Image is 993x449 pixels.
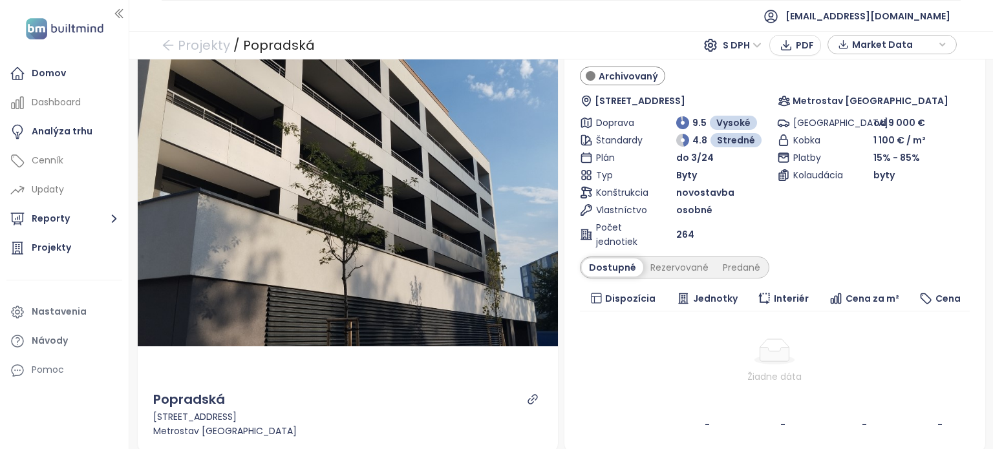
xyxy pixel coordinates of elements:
span: Cena za m² [846,291,899,306]
span: 264 [676,227,694,242]
div: Rezervované [643,258,716,277]
a: Dashboard [6,90,122,116]
span: osobné [676,203,712,217]
span: Štandardy [596,133,644,147]
span: Stredné [717,133,755,147]
div: Žiadne dáta [585,370,965,384]
span: S DPH [723,36,762,55]
span: Market Data [852,35,935,54]
span: Konštrukcia [596,185,644,200]
div: Dashboard [32,94,81,110]
span: [EMAIL_ADDRESS][DOMAIN_NAME] [785,1,950,32]
a: Domov [6,61,122,87]
span: Interiér [774,291,809,306]
div: Pomoc [32,362,64,378]
a: link [527,393,539,405]
div: Predané [716,258,767,277]
img: logo [22,16,107,42]
span: Typ [596,168,644,182]
span: Metrostav [GEOGRAPHIC_DATA] [793,94,948,108]
span: Archivovaný [599,69,658,83]
span: Cena [935,291,961,306]
a: arrow-left Projekty [162,34,230,57]
span: Doprava [596,116,644,130]
div: Metrostav [GEOGRAPHIC_DATA] [153,424,543,438]
div: Návody [32,333,68,349]
div: Updaty [32,182,64,198]
span: [STREET_ADDRESS] [595,94,685,108]
button: PDF [769,35,821,56]
span: Počet jednotiek [596,220,644,249]
div: Nastavenia [32,304,87,320]
span: Vysoké [716,116,751,130]
a: Analýza trhu [6,119,122,145]
div: Projekty [32,240,71,256]
div: Popradská [243,34,315,57]
div: Domov [32,65,66,81]
span: Jednotky [693,291,738,306]
span: novostavba [676,185,734,200]
a: Cenník [6,148,122,174]
span: 15% - 85% [873,151,920,164]
span: Byty [676,168,697,182]
span: byty [873,168,895,182]
b: - [705,418,710,431]
button: Reporty [6,206,122,232]
span: 1 100 € / m² [873,133,926,147]
div: Popradská [153,390,225,410]
div: / [233,34,240,57]
span: [GEOGRAPHIC_DATA] [793,116,841,130]
div: Analýza trhu [32,123,92,140]
b: - [862,418,867,431]
a: Projekty [6,235,122,261]
div: Cenník [32,152,63,169]
b: - [780,418,785,431]
span: od 9 000 € [873,116,925,129]
div: button [835,35,950,54]
a: Updaty [6,177,122,203]
span: do 3/24 [676,151,714,165]
span: 4.8 [692,133,707,147]
span: arrow-left [162,39,175,52]
b: - [937,418,943,431]
div: [STREET_ADDRESS] [153,410,543,424]
span: Dispozícia [605,291,656,306]
div: Pomoc [6,357,122,383]
span: Vlastníctvo [596,203,644,217]
span: Kolaudácia [793,168,841,182]
span: Platby [793,151,841,165]
span: 9.5 [692,116,707,130]
span: Plán [596,151,644,165]
div: Dostupné [582,258,643,277]
span: Kobka [793,133,841,147]
a: Nastavenia [6,299,122,325]
span: PDF [796,38,814,52]
a: Návody [6,328,122,354]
